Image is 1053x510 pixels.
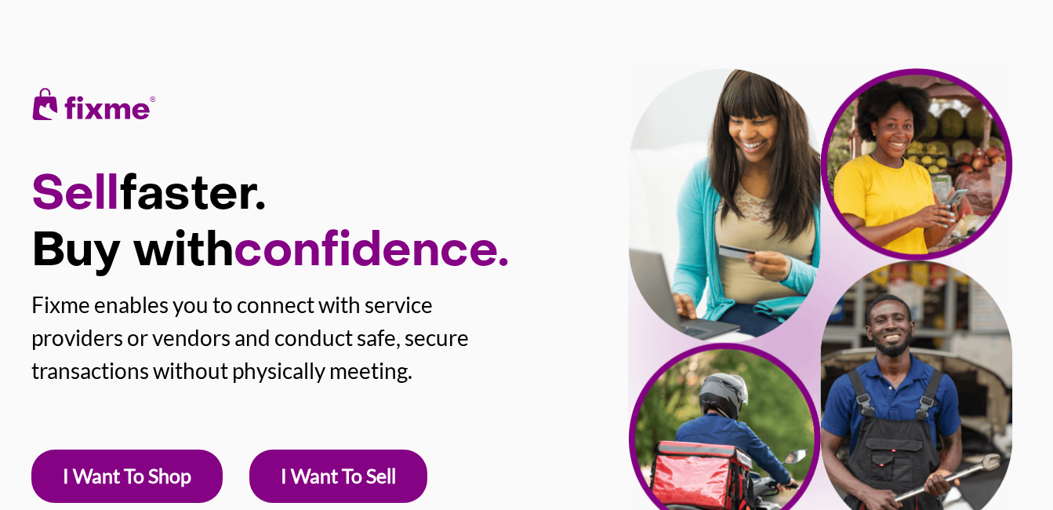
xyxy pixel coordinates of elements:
p: Fixme enables you to connect with service providers or vendors and conduct safe, secure transacti... [31,288,573,387]
span: confidence. [234,230,509,276]
a: I Want To Sell [249,450,427,503]
a: I Want To Shop [31,450,223,503]
img: fixme-logo.png [31,86,157,122]
h1: faster. Buy with [31,169,573,282]
span: Sell [31,173,119,220]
